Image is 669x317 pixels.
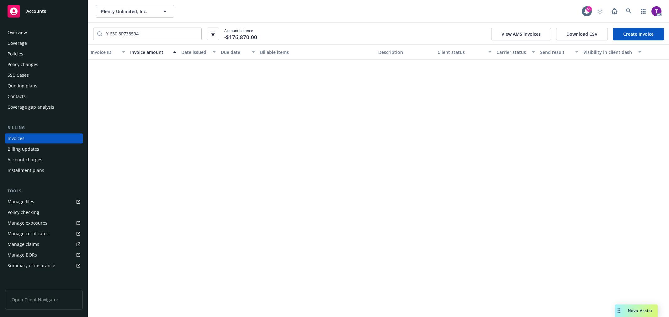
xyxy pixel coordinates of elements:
[615,304,623,317] div: Drag to move
[8,261,55,271] div: Summary of insurance
[5,155,83,165] a: Account charges
[8,81,37,91] div: Quoting plans
[8,91,26,101] div: Contacts
[5,218,83,228] a: Manage exposures
[5,197,83,207] a: Manage files
[130,49,169,55] div: Invoice amount
[179,44,218,60] button: Date issued
[5,125,83,131] div: Billing
[5,81,83,91] a: Quoting plans
[496,49,528,55] div: Carrier status
[97,31,102,36] svg: Search
[91,49,118,55] div: Invoice ID
[583,49,634,55] div: Visibility in client dash
[260,49,373,55] div: Billable items
[5,250,83,260] a: Manage BORs
[5,102,83,112] a: Coverage gap analysis
[8,250,37,260] div: Manage BORs
[651,6,661,16] img: photo
[615,304,658,317] button: Nova Assist
[5,91,83,101] a: Contacts
[613,28,664,40] a: Create Invoice
[628,308,653,313] span: Nova Assist
[8,144,39,154] div: Billing updates
[8,133,24,143] div: Invoices
[438,49,485,55] div: Client status
[8,49,23,59] div: Policies
[5,188,83,194] div: Tools
[5,133,83,143] a: Invoices
[8,38,27,48] div: Coverage
[8,28,27,38] div: Overview
[8,155,42,165] div: Account charges
[5,144,83,154] a: Billing updates
[5,207,83,217] a: Policy checking
[5,290,83,309] span: Open Client Navigator
[8,70,29,80] div: SSC Cases
[5,229,83,239] a: Manage certificates
[88,44,128,60] button: Invoice ID
[8,165,44,175] div: Installment plans
[96,5,174,18] button: Plenty Unlimited, Inc.
[5,283,83,289] div: Analytics hub
[608,5,621,18] a: Report a Bug
[224,28,257,39] span: Account balance
[494,44,537,60] button: Carrier status
[5,28,83,38] a: Overview
[128,44,179,60] button: Invoice amount
[5,60,83,70] a: Policy changes
[594,5,606,18] a: Start snowing
[435,44,494,60] button: Client status
[378,49,433,55] div: Description
[8,239,39,249] div: Manage claims
[556,28,608,40] button: Download CSV
[258,44,376,60] button: Billable items
[102,28,201,40] input: Filter by keyword...
[8,102,54,112] div: Coverage gap analysis
[224,33,257,41] span: -$176,870.00
[376,44,435,60] button: Description
[221,49,248,55] div: Due date
[8,197,34,207] div: Manage files
[218,44,258,60] button: Due date
[181,49,209,55] div: Date issued
[101,8,155,15] span: Plenty Unlimited, Inc.
[8,218,47,228] div: Manage exposures
[623,5,635,18] a: Search
[8,207,39,217] div: Policy checking
[26,9,46,14] span: Accounts
[538,44,581,60] button: Send result
[581,44,644,60] button: Visibility in client dash
[540,49,571,55] div: Send result
[5,70,83,80] a: SSC Cases
[5,239,83,249] a: Manage claims
[586,6,592,12] div: 51
[5,49,83,59] a: Policies
[5,3,83,20] a: Accounts
[5,261,83,271] a: Summary of insurance
[8,60,38,70] div: Policy changes
[491,28,551,40] button: View AMS invoices
[5,38,83,48] a: Coverage
[637,5,650,18] a: Switch app
[8,229,49,239] div: Manage certificates
[5,165,83,175] a: Installment plans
